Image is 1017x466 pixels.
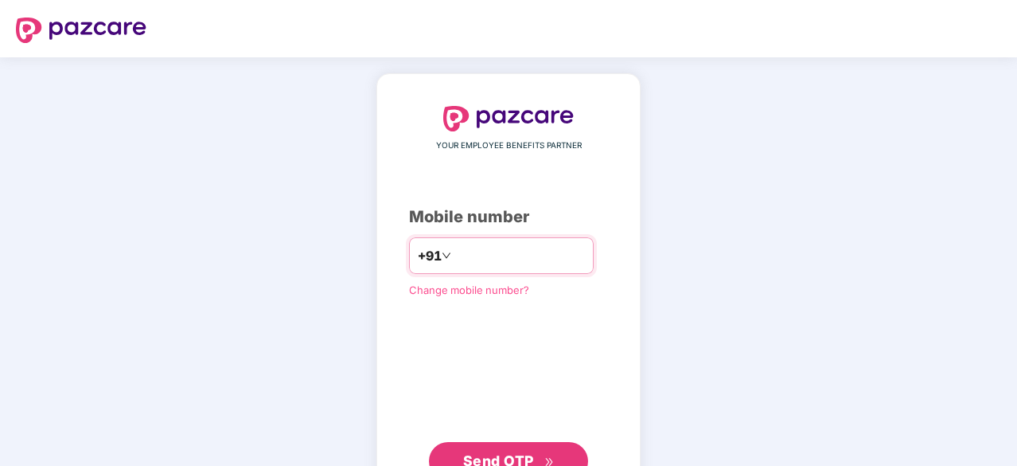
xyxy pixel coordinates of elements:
span: +91 [418,246,442,266]
a: Change mobile number? [409,284,529,296]
span: down [442,251,451,260]
div: Mobile number [409,205,608,229]
img: logo [16,18,146,43]
img: logo [443,106,574,131]
span: YOUR EMPLOYEE BENEFITS PARTNER [436,139,582,152]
